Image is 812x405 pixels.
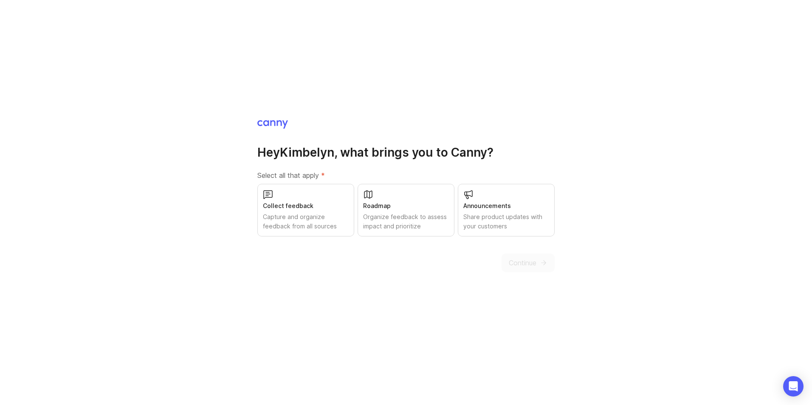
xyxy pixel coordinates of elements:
[257,120,288,129] img: Canny Home
[363,212,449,231] div: Organize feedback to assess impact and prioritize
[358,184,454,236] button: RoadmapOrganize feedback to assess impact and prioritize
[257,184,354,236] button: Collect feedbackCapture and organize feedback from all sources
[257,170,555,180] label: Select all that apply
[463,201,549,211] div: Announcements
[263,201,349,211] div: Collect feedback
[257,145,555,160] h1: Hey Kimbelyn , what brings you to Canny?
[458,184,555,236] button: AnnouncementsShare product updates with your customers
[263,212,349,231] div: Capture and organize feedback from all sources
[463,212,549,231] div: Share product updates with your customers
[783,376,804,397] div: Open Intercom Messenger
[363,201,449,211] div: Roadmap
